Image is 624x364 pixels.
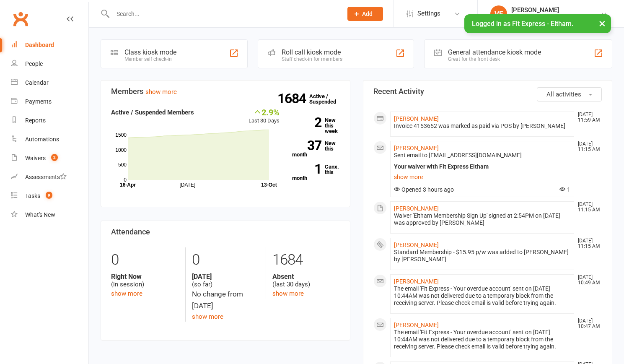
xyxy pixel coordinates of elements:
time: [DATE] 10:47 AM [574,318,601,329]
span: Add [362,10,373,17]
a: [PERSON_NAME] [394,205,439,212]
div: Calendar [25,79,49,86]
time: [DATE] 11:59 AM [574,112,601,123]
a: Calendar [11,73,88,92]
span: Logged in as Fit Express - Eltham. [472,20,573,28]
div: Standard Membership - $15.95 p/w was added to [PERSON_NAME] by [PERSON_NAME] [394,249,571,263]
button: × [595,14,610,32]
button: All activities [537,87,602,101]
span: 2 [51,154,58,161]
h3: Attendance [111,228,340,236]
div: Roll call kiosk mode [282,48,342,56]
strong: Right Now [111,273,179,281]
div: Dashboard [25,42,54,48]
span: 1 [559,186,570,193]
div: People [25,60,43,67]
div: Payments [25,98,52,105]
strong: 37 [292,139,321,152]
div: (last 30 days) [272,273,340,289]
a: Reports [11,111,88,130]
a: [PERSON_NAME] [394,278,439,285]
a: 37New this month [292,140,340,157]
strong: 1684 [277,92,309,105]
span: Settings [417,4,440,23]
div: No change from [DATE] [192,289,259,311]
div: Fit Express - [GEOGRAPHIC_DATA] [511,14,601,21]
button: Add [347,7,383,21]
a: show more [111,290,142,297]
span: Opened 3 hours ago [394,186,454,193]
div: 0 [192,247,259,273]
div: 0 [111,247,179,273]
div: The email 'Fit Express - Your overdue account' sent on [DATE] 10:44AM was not delivered due to a ... [394,285,571,307]
a: 2New this week [292,117,340,134]
div: Invoice 4153652 was marked as paid via POS by [PERSON_NAME] [394,122,571,130]
div: Reports [25,117,46,124]
a: What's New [11,205,88,224]
time: [DATE] 10:49 AM [574,275,601,286]
div: Tasks [25,192,40,199]
a: People [11,55,88,73]
div: Last 30 Days [249,107,280,125]
div: Automations [25,136,59,143]
a: show more [272,290,304,297]
div: (so far) [192,273,259,289]
strong: Active / Suspended Members [111,109,194,116]
a: [PERSON_NAME] [394,145,439,151]
a: Clubworx [10,8,31,29]
div: Assessments [25,174,67,180]
time: [DATE] 11:15 AM [574,141,601,152]
div: [PERSON_NAME] [511,6,601,14]
a: show more [394,171,571,183]
div: Your waiver with Fit Express Eltham [394,163,571,170]
a: [PERSON_NAME] [394,242,439,248]
a: Payments [11,92,88,111]
strong: 1 [292,163,321,175]
h3: Recent Activity [373,87,602,96]
a: show more [192,313,223,320]
strong: [DATE] [192,273,259,281]
a: Dashboard [11,36,88,55]
span: All activities [546,91,581,98]
a: Tasks 9 [11,187,88,205]
a: Automations [11,130,88,149]
span: Sent email to [EMAIL_ADDRESS][DOMAIN_NAME] [394,152,522,159]
a: [PERSON_NAME] [394,322,439,328]
div: Member self check-in [124,56,176,62]
div: General attendance kiosk mode [448,48,541,56]
input: Search... [110,8,337,20]
div: The email 'Fit Express - Your overdue account' sent on [DATE] 10:44AM was not delivered due to a ... [394,329,571,350]
div: What's New [25,211,55,218]
div: 2.9% [249,107,280,117]
time: [DATE] 11:15 AM [574,202,601,213]
div: VF [490,5,507,22]
time: [DATE] 11:15 AM [574,238,601,249]
div: Waivers [25,155,46,161]
div: Waiver 'Eltham Membership Sign Up' signed at 2:54PM on [DATE] was approved by [PERSON_NAME] [394,212,571,226]
strong: Absent [272,273,340,281]
div: Class kiosk mode [124,48,176,56]
a: 1684Active / Suspended [309,87,346,111]
div: Great for the front desk [448,56,541,62]
div: 1684 [272,247,340,273]
a: 1Canx. this month [292,164,340,181]
strong: 2 [292,116,321,129]
h3: Members [111,87,340,96]
a: show more [145,88,177,96]
div: Staff check-in for members [282,56,342,62]
span: 9 [46,192,52,199]
a: Assessments [11,168,88,187]
a: Waivers 2 [11,149,88,168]
a: [PERSON_NAME] [394,115,439,122]
div: (in session) [111,273,179,289]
